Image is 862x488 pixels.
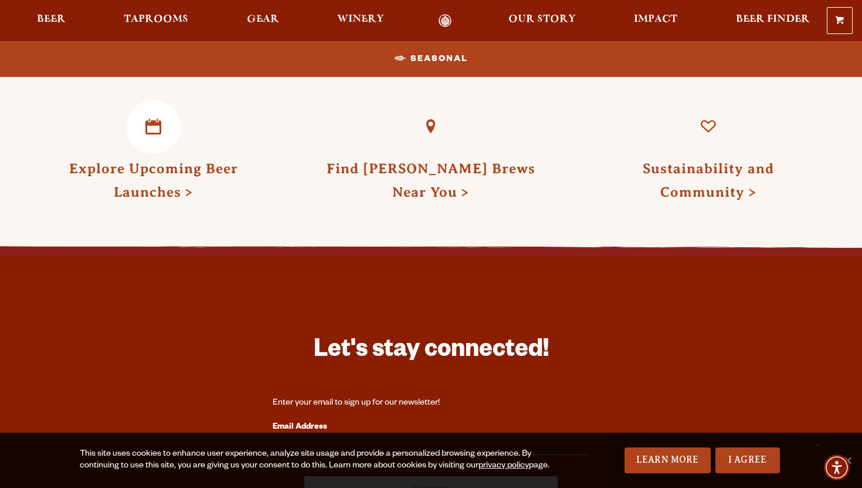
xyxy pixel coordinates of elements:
[478,462,529,471] a: privacy policy
[127,100,181,154] a: Explore Upcoming Beer Launches
[634,15,677,24] span: Impact
[626,14,685,28] a: Impact
[389,45,473,72] a: Seasonal
[508,15,576,24] span: Our Story
[824,455,850,480] div: Accessibility Menu
[124,15,188,24] span: Taprooms
[337,15,384,24] span: Winery
[423,14,467,28] a: Odell Home
[715,447,780,473] a: I Agree
[37,15,66,24] span: Beer
[273,398,589,409] div: Enter your email to sign up for our newsletter!
[273,420,589,435] label: Email Address
[736,15,810,24] span: Beer Finder
[80,449,562,472] div: This site uses cookies to enhance user experience, analyze site usage and provide a personalized ...
[728,14,817,28] a: Beer Finder
[681,100,735,154] a: Sustainability and Community
[643,161,774,200] a: Sustainability and Community
[29,14,73,28] a: Beer
[803,429,833,459] a: Scroll to top
[247,15,279,24] span: Gear
[501,14,583,28] a: Our Story
[116,14,196,28] a: Taprooms
[327,161,535,200] a: Find [PERSON_NAME] BrewsNear You
[69,161,238,200] a: Explore Upcoming Beer Launches
[239,14,287,28] a: Gear
[273,335,589,369] h3: Let's stay connected!
[330,14,392,28] a: Winery
[404,100,458,154] a: Find Odell Brews Near You
[625,447,711,473] a: Learn More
